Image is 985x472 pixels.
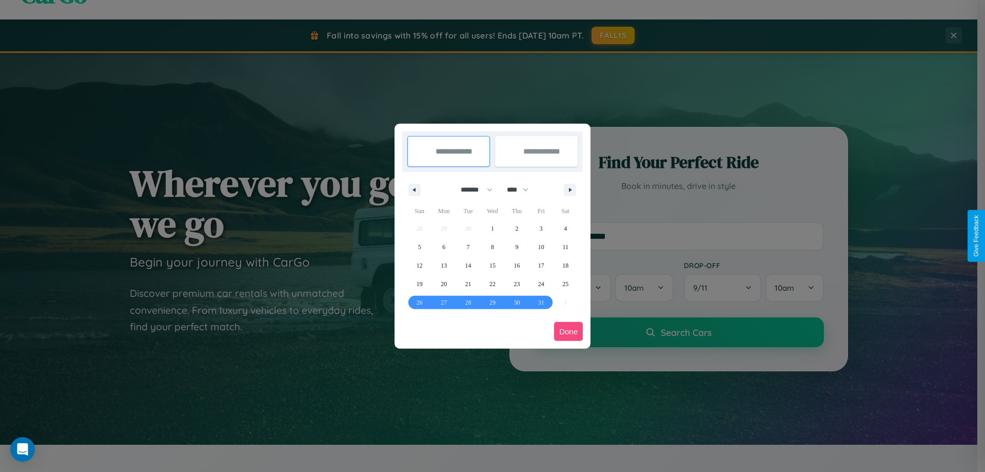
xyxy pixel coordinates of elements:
[529,256,553,275] button: 17
[407,238,431,256] button: 5
[554,256,578,275] button: 18
[562,256,568,275] span: 18
[480,293,504,312] button: 29
[417,256,423,275] span: 12
[538,238,544,256] span: 10
[456,238,480,256] button: 7
[456,203,480,219] span: Tue
[407,256,431,275] button: 12
[456,293,480,312] button: 28
[529,203,553,219] span: Fri
[529,293,553,312] button: 31
[465,275,471,293] span: 21
[505,219,529,238] button: 2
[489,293,496,312] span: 29
[491,219,494,238] span: 1
[480,238,504,256] button: 8
[480,256,504,275] button: 15
[554,322,583,341] button: Done
[973,215,980,257] div: Give Feedback
[505,293,529,312] button: 30
[465,293,471,312] span: 28
[480,275,504,293] button: 22
[529,275,553,293] button: 24
[514,293,520,312] span: 30
[456,256,480,275] button: 14
[442,238,445,256] span: 6
[514,275,520,293] span: 23
[491,238,494,256] span: 8
[456,275,480,293] button: 21
[407,293,431,312] button: 26
[554,238,578,256] button: 11
[417,275,423,293] span: 19
[554,275,578,293] button: 25
[407,275,431,293] button: 19
[441,293,447,312] span: 27
[431,293,456,312] button: 27
[431,256,456,275] button: 13
[564,219,567,238] span: 4
[505,238,529,256] button: 9
[529,219,553,238] button: 3
[407,203,431,219] span: Sun
[10,437,35,462] div: Open Intercom Messenger
[538,275,544,293] span: 24
[538,256,544,275] span: 17
[515,238,518,256] span: 9
[554,219,578,238] button: 4
[554,203,578,219] span: Sat
[465,256,471,275] span: 14
[514,256,520,275] span: 16
[489,275,496,293] span: 22
[505,256,529,275] button: 16
[441,256,447,275] span: 13
[480,219,504,238] button: 1
[489,256,496,275] span: 15
[417,293,423,312] span: 26
[529,238,553,256] button: 10
[480,203,504,219] span: Wed
[538,293,544,312] span: 31
[540,219,543,238] span: 3
[562,275,568,293] span: 25
[467,238,470,256] span: 7
[505,275,529,293] button: 23
[418,238,421,256] span: 5
[505,203,529,219] span: Thu
[562,238,568,256] span: 11
[431,203,456,219] span: Mon
[431,275,456,293] button: 20
[515,219,518,238] span: 2
[441,275,447,293] span: 20
[431,238,456,256] button: 6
